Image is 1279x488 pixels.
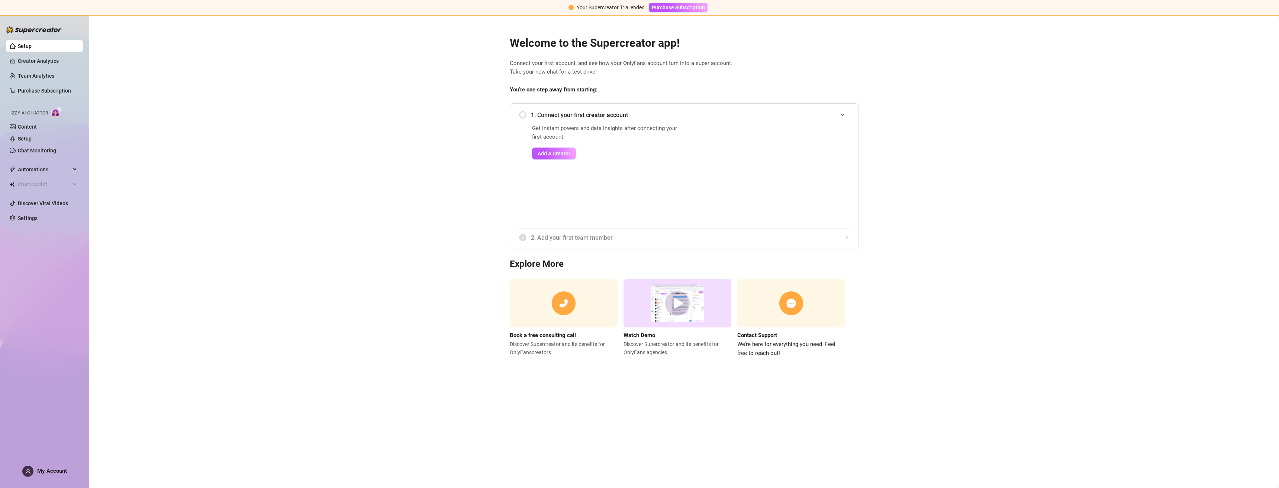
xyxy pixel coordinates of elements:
[10,182,15,187] img: Chat Copilot
[18,148,56,153] a: Chat Monitoring
[1254,463,1272,481] iframe: Intercom live chat
[845,235,849,240] span: collapsed
[18,136,32,142] a: Setup
[531,233,849,242] span: 2. Add your first team member
[510,340,618,356] span: Discover Supercreator and its benefits for OnlyFans creators
[510,59,858,77] span: Connect your first account, and see how your OnlyFans account turn into a super account. Take you...
[577,4,646,10] span: Your Supercreator Trial ended.
[532,148,682,159] a: Add A Creator
[624,279,731,328] img: supercreator demo
[510,86,597,93] strong: You’re one step away from starting:
[568,5,574,10] span: exclamation-circle
[532,124,682,142] span: Get instant powers and data insights after connecting your first account.
[737,340,845,358] span: We’re here for everything you need. Feel free to reach out!
[652,4,705,10] span: Purchase Subscription
[510,279,618,328] img: consulting call
[10,110,48,117] span: Izzy AI Chatter
[18,88,71,94] a: Purchase Subscription
[51,107,62,117] img: AI Chatter
[18,178,71,190] span: Chat Copilot
[538,151,570,156] span: Add A Creator
[532,148,576,159] button: Add A Creator
[18,215,38,221] a: Settings
[18,55,77,67] a: Creator Analytics
[18,164,71,175] span: Automations
[737,279,845,328] img: contact support
[510,332,576,339] strong: Book a free consulting call
[519,106,849,124] div: 1. Connect your first creator account
[624,340,731,356] span: Discover Supercreator and its benefits for OnlyFans agencies.
[510,279,618,358] a: Book a free consulting callDiscover Supercreator and its benefits for OnlyFanscreators
[624,332,655,339] strong: Watch Demo
[10,167,16,172] span: thunderbolt
[649,4,708,10] a: Purchase Subscription
[18,124,37,130] a: Content
[649,3,708,12] button: Purchase Subscription
[510,258,858,270] h3: Explore More
[624,279,731,358] a: Watch DemoDiscover Supercreator and its benefits for OnlyFans agencies.
[18,200,68,206] a: Discover Viral Videos
[25,469,31,474] span: user
[737,332,777,339] strong: Contact Support
[18,43,32,49] a: Setup
[37,468,67,474] span: My Account
[18,73,54,79] a: Team Analytics
[510,36,858,50] h2: Welcome to the Supercreator app!
[6,26,62,33] img: logo-BBDzfeDw.svg
[531,110,849,120] span: 1. Connect your first creator account
[700,124,849,219] iframe: Add Creators
[519,229,849,247] div: 2. Add your first team member
[840,113,845,117] span: expanded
